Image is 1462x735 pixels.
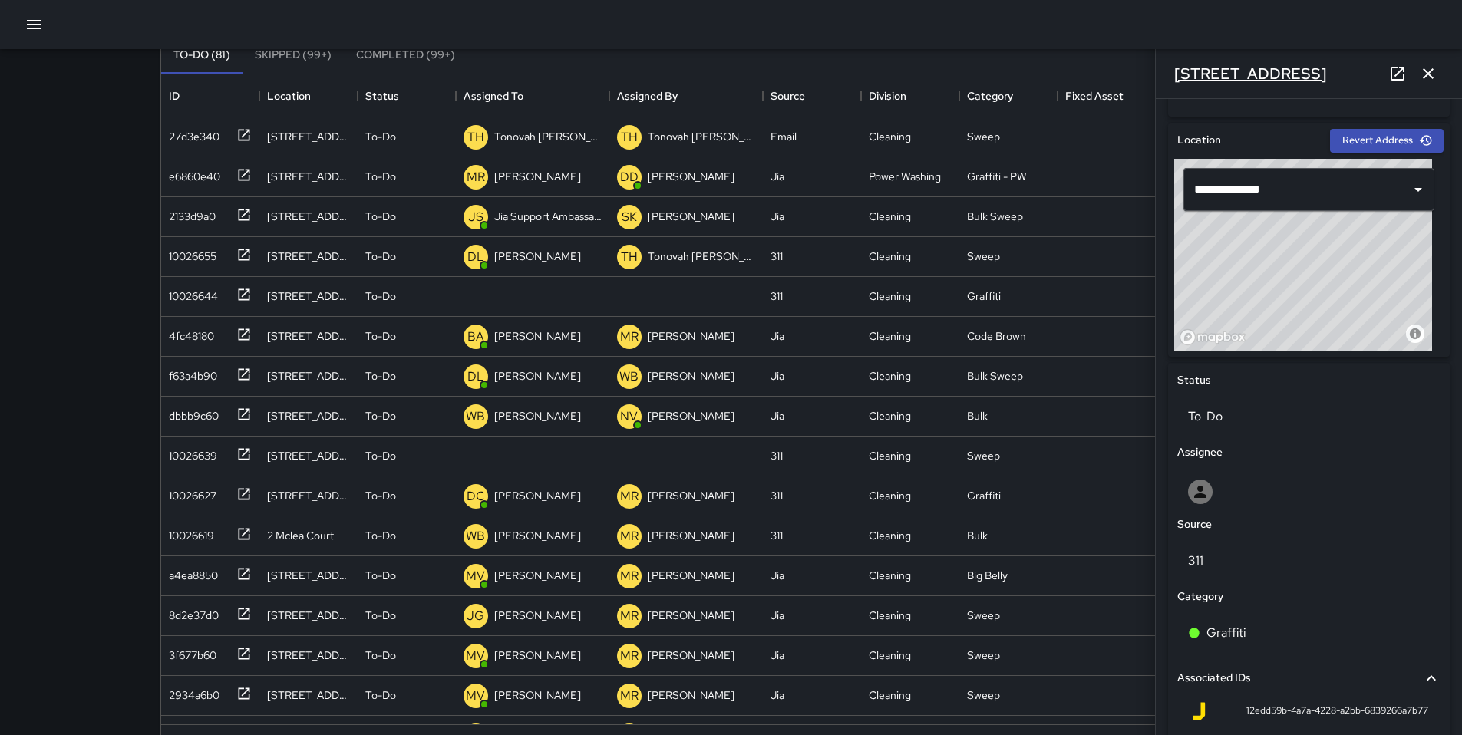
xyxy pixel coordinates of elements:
p: MR [620,607,639,625]
p: JG [467,607,484,625]
p: [PERSON_NAME] [648,169,734,184]
p: [PERSON_NAME] [648,209,734,224]
p: DC [467,487,485,506]
p: To-Do [365,528,396,543]
p: [PERSON_NAME] [494,328,581,344]
button: Completed (99+) [344,37,467,74]
div: Bulk [967,528,988,543]
div: Jia [771,209,784,224]
div: Bulk Sweep [967,368,1023,384]
p: [PERSON_NAME] [648,568,734,583]
div: a4ea8850 [163,562,218,583]
div: Jia [771,568,784,583]
p: WB [619,367,639,386]
div: Sweep [967,249,1000,264]
p: MV [466,687,485,705]
div: 10026627 [163,482,216,503]
div: Jia [771,328,784,344]
div: 10026639 [163,442,217,463]
div: f63a4b90 [163,362,217,384]
div: Assigned To [456,74,609,117]
p: To-Do [365,129,396,144]
p: TH [621,248,638,266]
div: Location [267,74,311,117]
div: Cleaning [869,648,911,663]
div: Assigned To [464,74,523,117]
div: Bulk [967,408,988,424]
p: [PERSON_NAME] [494,608,581,623]
p: MR [467,168,485,186]
p: To-Do [365,408,396,424]
div: 311 [771,488,783,503]
div: Cleaning [869,448,911,463]
div: Location [259,74,358,117]
div: 311 [771,448,783,463]
div: Cleaning [869,568,911,583]
div: 1011 Howard Street [267,209,350,224]
div: 4fc48180 [163,322,214,344]
p: To-Do [365,328,396,344]
div: 788 Minna Street [267,249,350,264]
p: WB [466,527,485,545]
div: Jia [771,408,784,424]
div: Graffiti [967,288,1001,304]
div: Sweep [967,648,1000,663]
div: 603 7th Street [267,648,350,663]
div: Fixed Asset [1058,74,1156,117]
p: To-Do [365,648,396,663]
div: Jia [771,687,784,703]
p: [PERSON_NAME] [494,249,581,264]
div: 650 7th Street [267,608,350,623]
p: To-Do [365,448,396,463]
div: Status [358,74,456,117]
p: MV [466,567,485,585]
div: Division [869,74,906,117]
div: Status [365,74,399,117]
div: Jia [771,648,784,663]
div: Email [771,129,797,144]
div: Code Brown [967,328,1026,344]
p: MR [620,487,639,506]
p: DL [467,367,484,386]
p: MR [620,527,639,545]
div: Assigned By [617,74,678,117]
p: To-Do [365,488,396,503]
div: Cleaning [869,209,911,224]
div: 8d2e37d0 [163,602,219,623]
div: dbbb9c60 [163,402,219,424]
p: SK [622,208,637,226]
div: 10026655 [163,242,216,264]
p: [PERSON_NAME] [648,368,734,384]
p: To-Do [365,687,396,703]
p: [PERSON_NAME] [494,568,581,583]
p: Tonovah [PERSON_NAME] [648,249,755,264]
div: ID [161,74,259,117]
p: [PERSON_NAME] [648,687,734,703]
div: 785 Brannan Street [267,687,350,703]
div: 555 Natoma Street [267,129,350,144]
p: To-Do [365,608,396,623]
div: Cleaning [869,368,911,384]
div: Division [861,74,959,117]
p: DL [467,248,484,266]
p: JS [468,208,483,226]
div: Bulk Sweep [967,209,1023,224]
div: 778 Natoma Street [267,368,350,384]
div: Cleaning [869,528,911,543]
p: [PERSON_NAME] [494,488,581,503]
div: Sweep [967,129,1000,144]
button: Skipped (99+) [243,37,344,74]
div: Cleaning [869,288,911,304]
div: 718 Clementina Street [267,169,350,184]
p: [PERSON_NAME] [494,687,581,703]
p: To-Do [365,368,396,384]
p: MR [620,647,639,665]
p: MR [620,687,639,705]
div: Cleaning [869,687,911,703]
p: MV [466,647,485,665]
p: To-Do [365,169,396,184]
p: [PERSON_NAME] [494,169,581,184]
div: Fixed Asset [1065,74,1124,117]
div: Cleaning [869,608,911,623]
p: To-Do [365,249,396,264]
